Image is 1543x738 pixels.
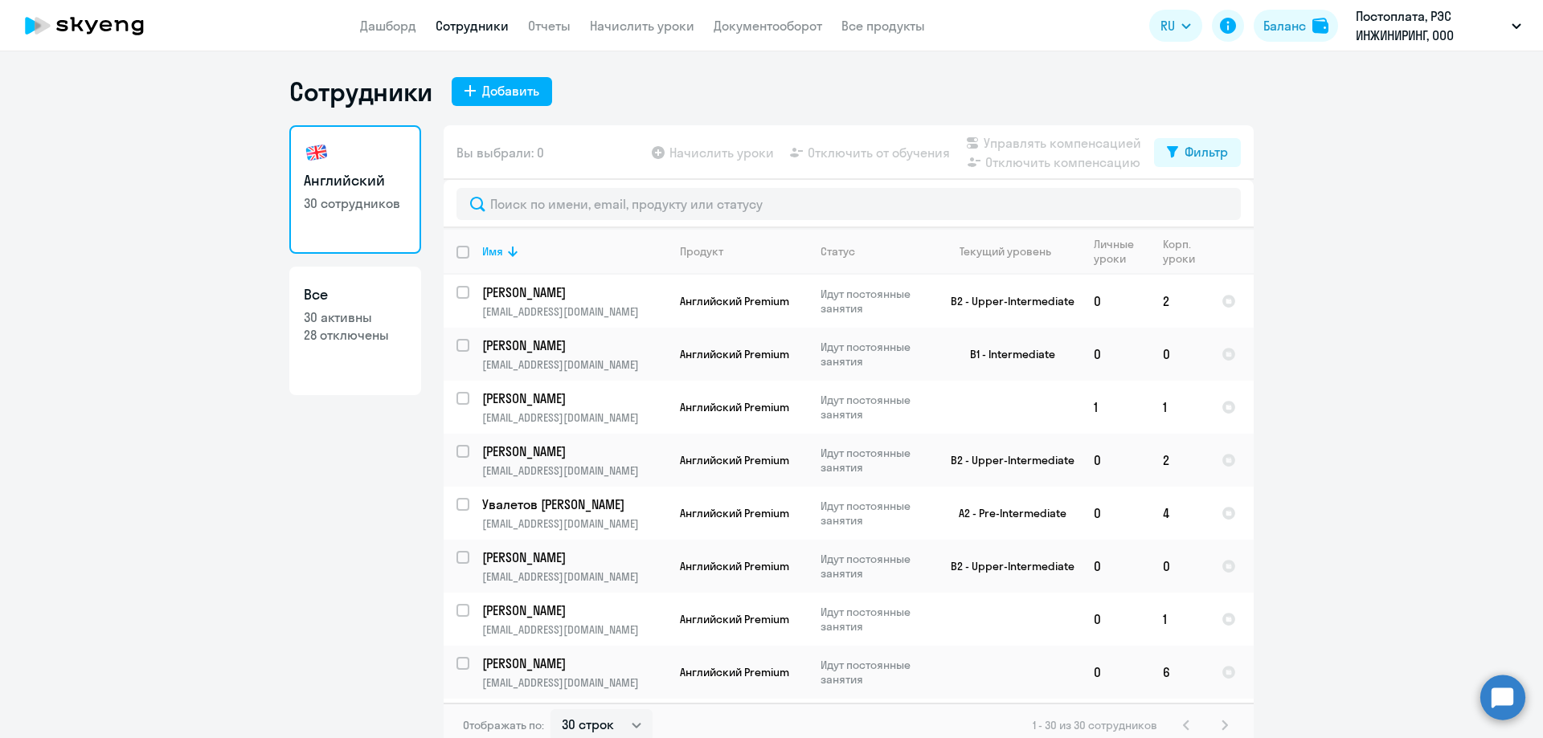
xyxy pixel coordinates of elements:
[931,434,1081,487] td: B2 - Upper-Intermediate
[1154,138,1241,167] button: Фильтр
[482,410,666,425] p: [EMAIL_ADDRESS][DOMAIN_NAME]
[452,77,552,106] button: Добавить
[680,244,723,259] div: Продукт
[1163,237,1197,266] div: Корп. уроки
[482,304,666,319] p: [EMAIL_ADDRESS][DOMAIN_NAME]
[1081,434,1150,487] td: 0
[482,654,666,672] a: [PERSON_NAME]
[304,326,407,344] p: 28 отключены
[304,170,407,191] h3: Английский
[931,328,1081,381] td: B1 - Intermediate
[482,675,666,690] p: [EMAIL_ADDRESS][DOMAIN_NAME]
[289,267,421,395] a: Все30 активны28 отключены
[1081,540,1150,593] td: 0
[1254,10,1338,42] button: Балансbalance
[714,18,822,34] a: Документооборот
[821,499,931,528] p: Идут постоянные занятия
[821,658,931,687] p: Идут постоянные занятия
[482,622,666,637] p: [EMAIL_ADDRESS][DOMAIN_NAME]
[1150,381,1209,434] td: 1
[482,495,666,513] a: Увалетов [PERSON_NAME]
[304,308,407,326] p: 30 активны
[482,244,666,259] div: Имя
[821,446,931,475] p: Идут постоянные занятия
[931,540,1081,593] td: B2 - Upper-Intermediate
[304,284,407,305] h3: Все
[436,18,509,34] a: Сотрудники
[482,357,666,372] p: [EMAIL_ADDRESS][DOMAIN_NAME]
[1094,237,1139,266] div: Личные уроки
[482,442,664,460] p: [PERSON_NAME]
[680,400,789,414] span: Английский Premium
[482,389,666,407] a: [PERSON_NAME]
[1312,18,1328,34] img: balance
[821,605,931,634] p: Идут постоянные занятия
[680,347,789,361] span: Английский Premium
[841,18,925,34] a: Все продукты
[482,548,664,566] p: [PERSON_NAME]
[463,718,544,732] span: Отображать по:
[1348,6,1529,45] button: Постоплата, РЭС ИНЖИНИРИНГ, ООО
[680,244,807,259] div: Продукт
[931,487,1081,540] td: A2 - Pre-Intermediate
[1160,16,1175,35] span: RU
[821,287,931,316] p: Идут постоянные занятия
[482,548,666,566] a: [PERSON_NAME]
[821,244,855,259] div: Статус
[304,194,407,212] p: 30 сотрудников
[482,601,666,619] a: [PERSON_NAME]
[289,75,432,108] h1: Сотрудники
[960,244,1051,259] div: Текущий уровень
[1150,646,1209,699] td: 6
[931,275,1081,328] td: B2 - Upper-Intermediate
[528,18,571,34] a: Отчеты
[482,81,539,100] div: Добавить
[482,389,664,407] p: [PERSON_NAME]
[1081,381,1150,434] td: 1
[1081,328,1150,381] td: 0
[1150,593,1209,646] td: 1
[482,516,666,531] p: [EMAIL_ADDRESS][DOMAIN_NAME]
[680,294,789,308] span: Английский Premium
[1150,328,1209,381] td: 0
[482,336,664,354] p: [PERSON_NAME]
[821,244,931,259] div: Статус
[360,18,416,34] a: Дашборд
[482,495,664,513] p: Увалетов [PERSON_NAME]
[680,453,789,467] span: Английский Premium
[1150,434,1209,487] td: 2
[944,244,1080,259] div: Текущий уровень
[821,552,931,581] p: Идут постоянные занятия
[1356,6,1505,45] p: Постоплата, РЭС ИНЖИНИРИНГ, ООО
[1033,718,1157,732] span: 1 - 30 из 30 сотрудников
[821,393,931,422] p: Идут постоянные занятия
[1185,142,1228,161] div: Фильтр
[482,244,503,259] div: Имя
[680,612,789,626] span: Английский Premium
[821,340,931,369] p: Идут постоянные занятия
[1081,275,1150,328] td: 0
[1150,275,1209,328] td: 2
[1150,487,1209,540] td: 4
[1094,237,1149,266] div: Личные уроки
[482,601,664,619] p: [PERSON_NAME]
[304,140,329,165] img: english
[680,559,789,573] span: Английский Premium
[482,654,664,672] p: [PERSON_NAME]
[482,283,664,301] p: [PERSON_NAME]
[482,283,666,301] a: [PERSON_NAME]
[482,569,666,584] p: [EMAIL_ADDRESS][DOMAIN_NAME]
[456,143,544,162] span: Вы выбрали: 0
[680,665,789,679] span: Английский Premium
[1163,237,1208,266] div: Корп. уроки
[1149,10,1202,42] button: RU
[590,18,694,34] a: Начислить уроки
[1263,16,1306,35] div: Баланс
[680,506,789,520] span: Английский Premium
[482,442,666,460] a: [PERSON_NAME]
[1081,593,1150,646] td: 0
[482,463,666,478] p: [EMAIL_ADDRESS][DOMAIN_NAME]
[1081,487,1150,540] td: 0
[482,336,666,354] a: [PERSON_NAME]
